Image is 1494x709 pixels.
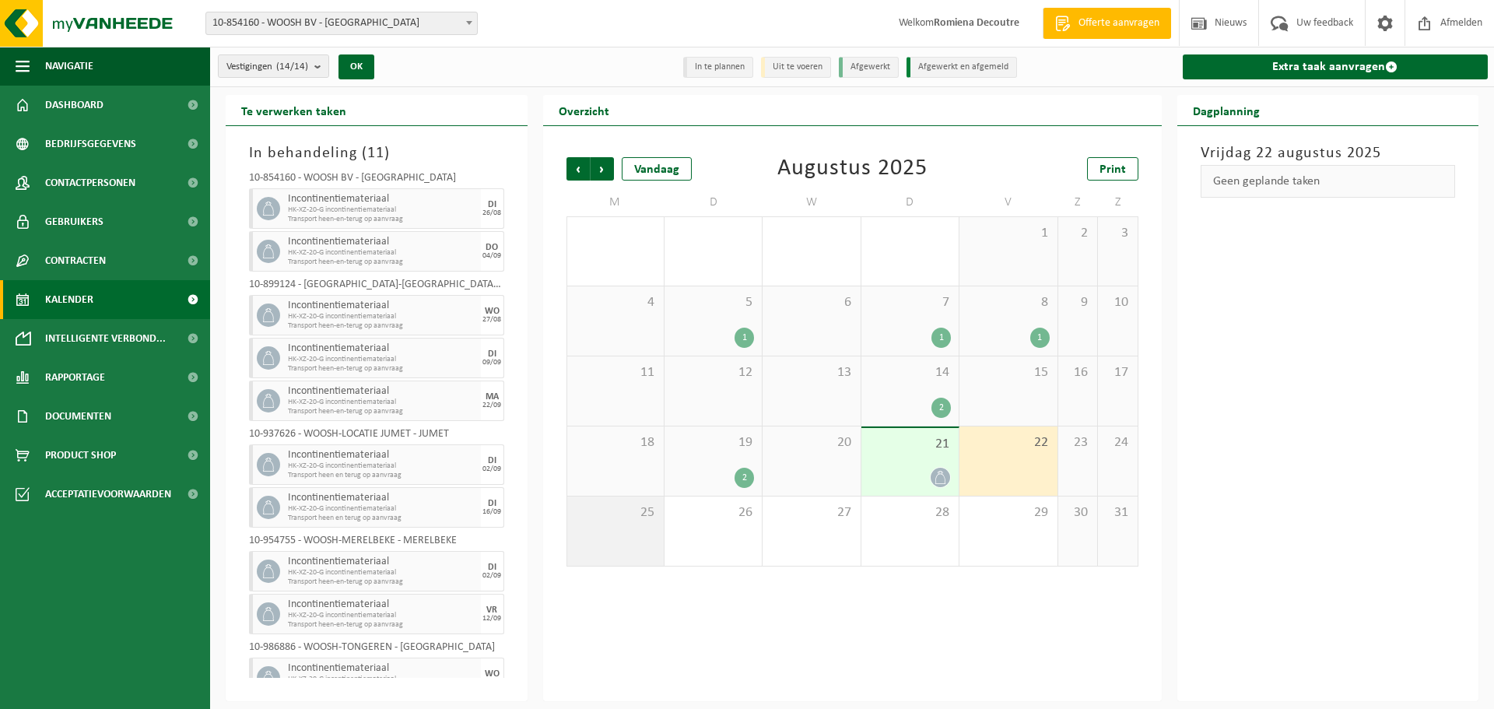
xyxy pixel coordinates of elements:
[288,504,477,514] span: HK-XZ-20-G incontinentiemateriaal
[839,57,899,78] li: Afgewerkt
[622,157,692,181] div: Vandaag
[288,193,477,205] span: Incontinentiemateriaal
[770,294,852,311] span: 6
[482,615,501,623] div: 12/09
[45,202,103,241] span: Gebruikers
[959,188,1057,216] td: V
[763,188,861,216] td: W
[869,436,951,453] span: 21
[288,300,477,312] span: Incontinentiemateriaal
[45,47,93,86] span: Navigatie
[566,157,590,181] span: Vorige
[907,57,1017,78] li: Afgewerkt en afgemeld
[1066,434,1089,451] span: 23
[543,95,625,125] h2: Overzicht
[967,225,1049,242] span: 1
[482,508,501,516] div: 16/09
[931,328,951,348] div: 1
[485,669,500,679] div: WO
[288,385,477,398] span: Incontinentiemateriaal
[672,294,754,311] span: 5
[485,307,500,316] div: WO
[288,514,477,523] span: Transport heen en terug op aanvraag
[735,468,754,488] div: 2
[770,504,852,521] span: 27
[482,209,501,217] div: 26/08
[482,252,501,260] div: 04/09
[288,568,477,577] span: HK-XZ-20-G incontinentiemateriaal
[672,504,754,521] span: 26
[486,243,498,252] div: DO
[575,504,656,521] span: 25
[206,12,477,34] span: 10-854160 - WOOSH BV - GENT
[967,504,1049,521] span: 29
[45,475,171,514] span: Acceptatievoorwaarden
[45,163,135,202] span: Contactpersonen
[967,294,1049,311] span: 8
[486,605,497,615] div: VR
[288,492,477,504] span: Incontinentiemateriaal
[288,407,477,416] span: Transport heen-en-terug op aanvraag
[367,146,384,161] span: 11
[735,328,754,348] div: 1
[288,205,477,215] span: HK-XZ-20-G incontinentiemateriaal
[967,364,1049,381] span: 15
[45,358,105,397] span: Rapportage
[869,504,951,521] span: 28
[482,465,501,473] div: 02/09
[1106,294,1129,311] span: 10
[288,675,477,684] span: HK-XZ-20-G incontinentiemateriaal
[575,434,656,451] span: 18
[226,55,308,79] span: Vestigingen
[1106,434,1129,451] span: 24
[205,12,478,35] span: 10-854160 - WOOSH BV - GENT
[249,429,504,444] div: 10-937626 - WOOSH-LOCATIE JUMET - JUMET
[288,312,477,321] span: HK-XZ-20-G incontinentiemateriaal
[288,364,477,374] span: Transport heen-en-terug op aanvraag
[861,188,959,216] td: D
[45,125,136,163] span: Bedrijfsgegevens
[1043,8,1171,39] a: Offerte aanvragen
[218,54,329,78] button: Vestigingen(14/14)
[288,398,477,407] span: HK-XZ-20-G incontinentiemateriaal
[45,436,116,475] span: Product Shop
[482,316,501,324] div: 27/08
[934,17,1019,29] strong: Romiena Decoutre
[486,392,499,402] div: MA
[1106,364,1129,381] span: 17
[1201,165,1456,198] div: Geen geplande taken
[1058,188,1098,216] td: Z
[288,342,477,355] span: Incontinentiemateriaal
[1030,328,1050,348] div: 1
[45,280,93,319] span: Kalender
[288,620,477,630] span: Transport heen-en-terug op aanvraag
[1075,16,1163,31] span: Offerte aanvragen
[1066,504,1089,521] span: 30
[967,434,1049,451] span: 22
[488,563,496,572] div: DI
[1201,142,1456,165] h3: Vrijdag 22 augustus 2025
[683,57,753,78] li: In te plannen
[288,462,477,471] span: HK-XZ-20-G incontinentiemateriaal
[288,449,477,462] span: Incontinentiemateriaal
[288,236,477,248] span: Incontinentiemateriaal
[1099,163,1126,176] span: Print
[761,57,831,78] li: Uit te voeren
[338,54,374,79] button: OK
[488,456,496,465] div: DI
[249,279,504,295] div: 10-899124 - [GEOGRAPHIC_DATA]-[GEOGRAPHIC_DATA] [GEOGRAPHIC_DATA] - [GEOGRAPHIC_DATA]
[226,95,362,125] h2: Te verwerken taken
[488,200,496,209] div: DI
[770,434,852,451] span: 20
[288,471,477,480] span: Transport heen en terug op aanvraag
[488,499,496,508] div: DI
[777,157,928,181] div: Augustus 2025
[672,434,754,451] span: 19
[45,397,111,436] span: Documenten
[249,173,504,188] div: 10-854160 - WOOSH BV - [GEOGRAPHIC_DATA]
[288,598,477,611] span: Incontinentiemateriaal
[1087,157,1138,181] a: Print
[288,248,477,258] span: HK-XZ-20-G incontinentiemateriaal
[45,319,166,358] span: Intelligente verbond...
[1106,225,1129,242] span: 3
